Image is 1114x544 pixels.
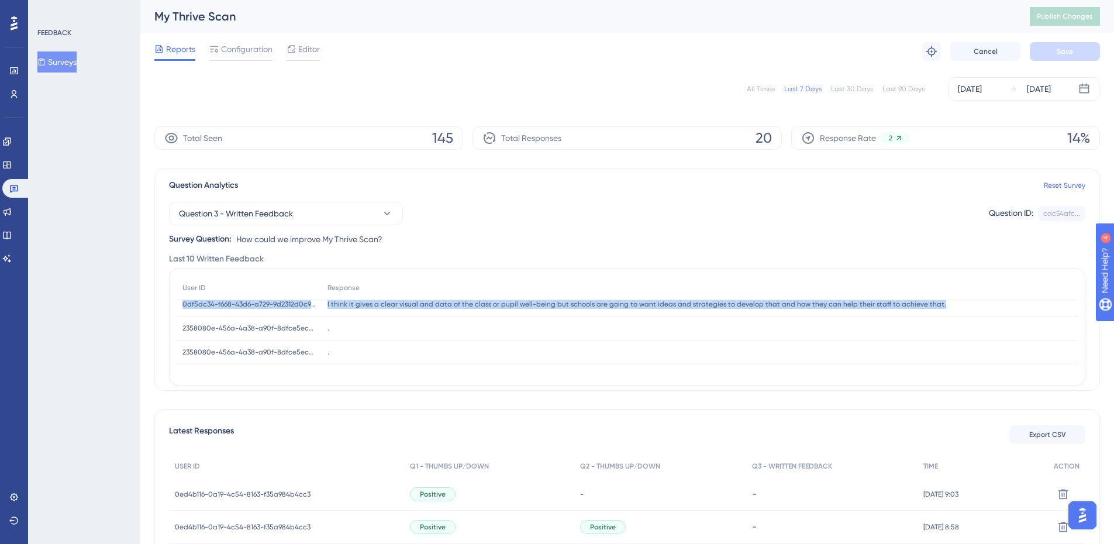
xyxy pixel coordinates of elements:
span: Editor [298,42,320,56]
div: My Thrive Scan [154,8,1001,25]
span: TIME [923,462,938,471]
div: cdc54afc... [1043,209,1080,218]
div: Question ID: [989,206,1033,221]
span: Latest Responses [169,424,234,445]
span: Q1 - THUMBS UP/DOWN [410,462,489,471]
span: . [327,347,329,357]
span: Cancel [974,47,998,56]
span: 2358080e-456a-4a38-a90f-8dfce5ec9207 [182,323,316,333]
span: Question Analytics [169,178,238,192]
div: [DATE] [958,82,982,96]
button: Cancel [950,42,1020,61]
span: . [327,323,329,333]
span: Response [327,283,360,292]
div: - [752,488,912,500]
iframe: UserGuiding AI Assistant Launcher [1065,498,1100,533]
div: 4 [81,6,85,15]
span: Need Help? [27,3,73,17]
a: Reset Survey [1044,181,1085,190]
span: Save [1057,47,1073,56]
span: Total Seen [183,131,222,145]
div: Survey Question: [169,232,232,246]
span: Export CSV [1029,430,1066,439]
span: I think it gives a clear visual and data of the class or pupil well-being but schools are going t... [327,299,946,309]
div: All Times [747,84,775,94]
span: Last 10 Written Feedback [169,252,264,266]
span: 145 [432,129,453,147]
div: - [752,521,912,532]
span: 0df5dc34-f668-43d6-a729-9d2312d0c912 [182,299,316,309]
div: Last 7 Days [784,84,822,94]
div: Last 90 Days [882,84,925,94]
button: Publish Changes [1030,7,1100,26]
span: 2358080e-456a-4a38-a90f-8dfce5ec9207 [182,347,316,357]
span: Positive [420,490,446,499]
span: 2 [889,133,892,143]
span: 20 [756,129,772,147]
span: ACTION [1054,462,1079,471]
span: Response Rate [820,131,876,145]
span: - [580,490,584,499]
span: Positive [590,522,616,532]
span: [DATE] 8:58 [923,522,959,532]
span: 14% [1067,129,1090,147]
span: Q2 - THUMBS UP/DOWN [580,462,660,471]
button: Question 3 - Written Feedback [169,202,403,225]
div: FEEDBACK [37,28,71,37]
span: 0ed4b116-0a19-4c54-8163-f35a984b4cc3 [175,522,311,532]
span: Reports [166,42,195,56]
button: Export CSV [1009,425,1085,444]
span: 0ed4b116-0a19-4c54-8163-f35a984b4cc3 [175,490,311,499]
span: User ID [182,283,206,292]
div: Last 30 Days [831,84,873,94]
span: Question 3 - Written Feedback [179,206,293,221]
button: Save [1030,42,1100,61]
span: Publish Changes [1037,12,1093,21]
span: Configuration [221,42,273,56]
span: Q3 - WRITTEN FEEDBACK [752,462,832,471]
span: Positive [420,522,446,532]
span: [DATE] 9:03 [923,490,958,499]
span: How could we improve My Thrive Scan? [236,232,382,246]
span: Total Responses [501,131,561,145]
div: [DATE] [1027,82,1051,96]
span: USER ID [175,462,200,471]
button: Surveys [37,51,77,73]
